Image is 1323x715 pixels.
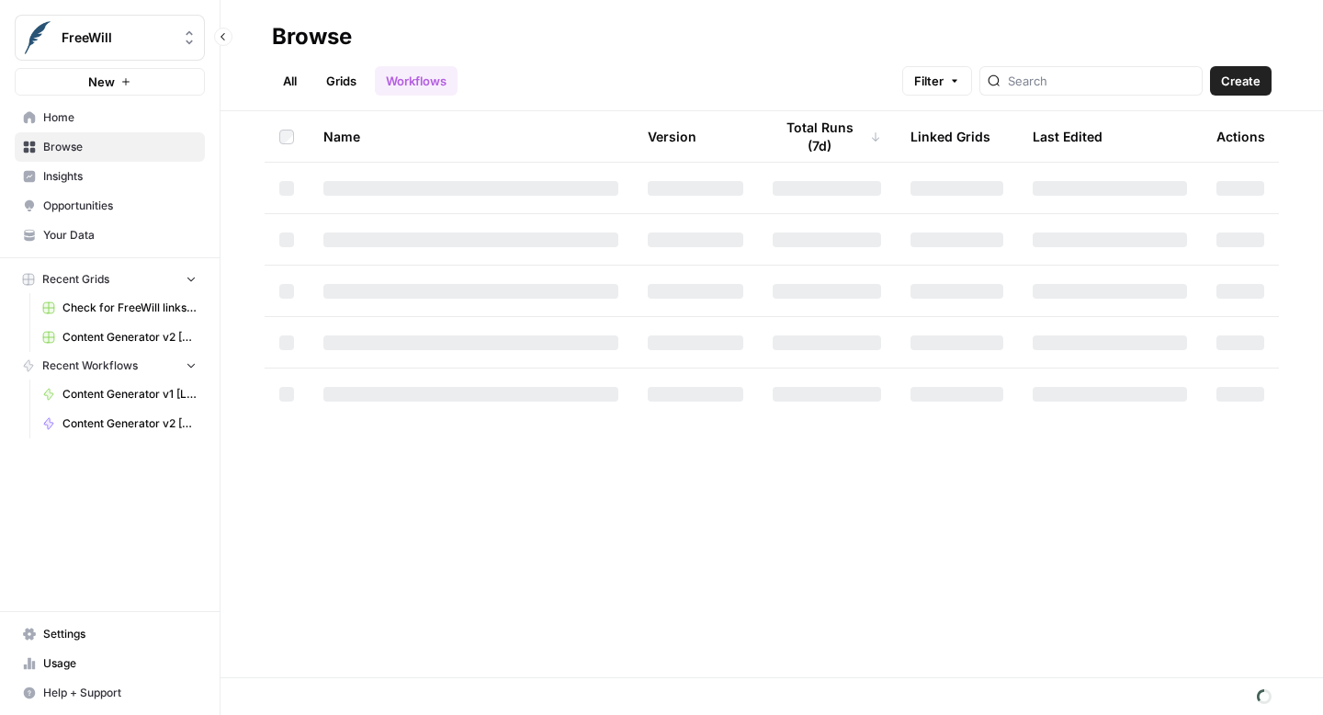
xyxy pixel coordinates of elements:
div: Linked Grids [910,111,990,162]
button: Filter [902,66,972,96]
a: Workflows [375,66,458,96]
span: Content Generator v1 [LIVE] [62,386,197,403]
button: Create [1210,66,1272,96]
span: Usage [43,655,197,672]
a: Opportunities [15,191,205,221]
a: Content Generator v2 [DRAFT] [34,409,205,438]
a: Grids [315,66,367,96]
div: Name [323,111,618,162]
div: Last Edited [1033,111,1102,162]
span: FreeWill [62,28,173,47]
a: Browse [15,132,205,162]
span: Create [1221,72,1261,90]
span: Check for FreeWill links on partner's external website [62,300,197,316]
span: Content Generator v2 [DRAFT] [62,415,197,432]
a: Usage [15,649,205,678]
div: Actions [1216,111,1265,162]
button: Workspace: FreeWill [15,15,205,61]
button: Help + Support [15,678,205,708]
input: Search [1008,72,1194,90]
span: Help + Support [43,685,197,701]
a: Insights [15,162,205,191]
span: Settings [43,626,197,642]
a: Home [15,103,205,132]
span: Home [43,109,197,126]
span: Insights [43,168,197,185]
a: All [272,66,308,96]
a: Settings [15,619,205,649]
button: Recent Workflows [15,352,205,380]
span: Your Data [43,227,197,244]
div: Total Runs (7d) [773,111,881,162]
a: Check for FreeWill links on partner's external website [34,293,205,323]
span: Recent Grids [42,271,109,288]
a: Your Data [15,221,205,250]
span: Content Generator v2 [DRAFT] Test All Product Combos [62,329,197,346]
button: New [15,68,205,96]
span: Recent Workflows [42,357,138,374]
button: Recent Grids [15,266,205,293]
a: Content Generator v1 [LIVE] [34,380,205,409]
div: Browse [272,22,352,51]
a: Content Generator v2 [DRAFT] Test All Product Combos [34,323,205,352]
img: FreeWill Logo [21,21,54,54]
span: New [88,73,115,91]
span: Opportunities [43,198,197,214]
span: Filter [914,72,944,90]
div: Version [648,111,696,162]
span: Browse [43,139,197,155]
